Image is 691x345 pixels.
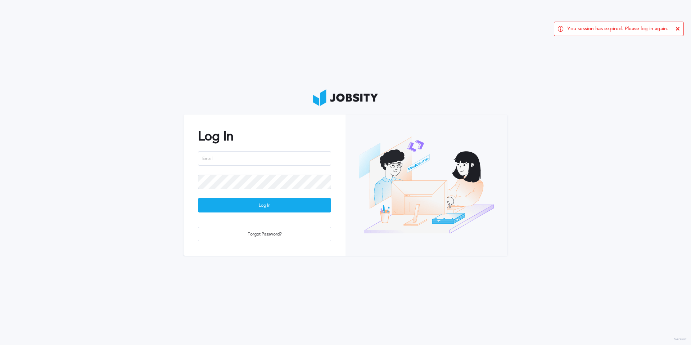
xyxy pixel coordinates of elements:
button: Forgot Password? [198,227,331,241]
label: Version: [674,337,687,342]
button: Log In [198,198,331,212]
div: Log In [198,198,331,213]
span: You session has expired. Please log in again. [567,26,668,32]
input: Email [198,151,331,166]
h2: Log In [198,129,331,144]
